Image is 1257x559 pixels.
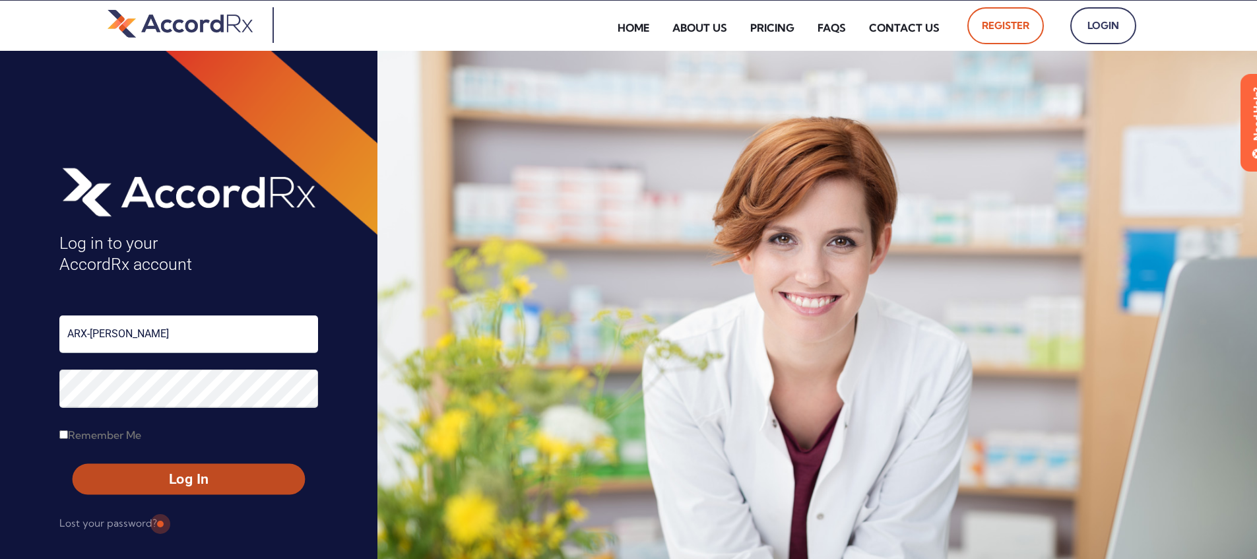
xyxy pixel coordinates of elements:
a: FAQs [808,13,856,43]
a: Login [1070,7,1136,44]
img: default-logo [108,7,253,40]
button: Log In [73,464,305,495]
img: AccordRx_logo_header_white [59,163,318,220]
a: Register [967,7,1044,44]
input: Remember Me [59,430,68,439]
a: Pricing [740,13,804,43]
label: Remember Me [59,424,141,445]
span: Login [1085,15,1122,36]
span: Log In [84,470,293,489]
a: Lost your password? [59,513,157,534]
span: Register [982,15,1029,36]
a: Home [608,13,659,43]
input: Username or Email Address [59,315,318,353]
a: About Us [662,13,737,43]
a: Contact Us [859,13,950,43]
h4: Log in to your AccordRx account [59,233,318,276]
